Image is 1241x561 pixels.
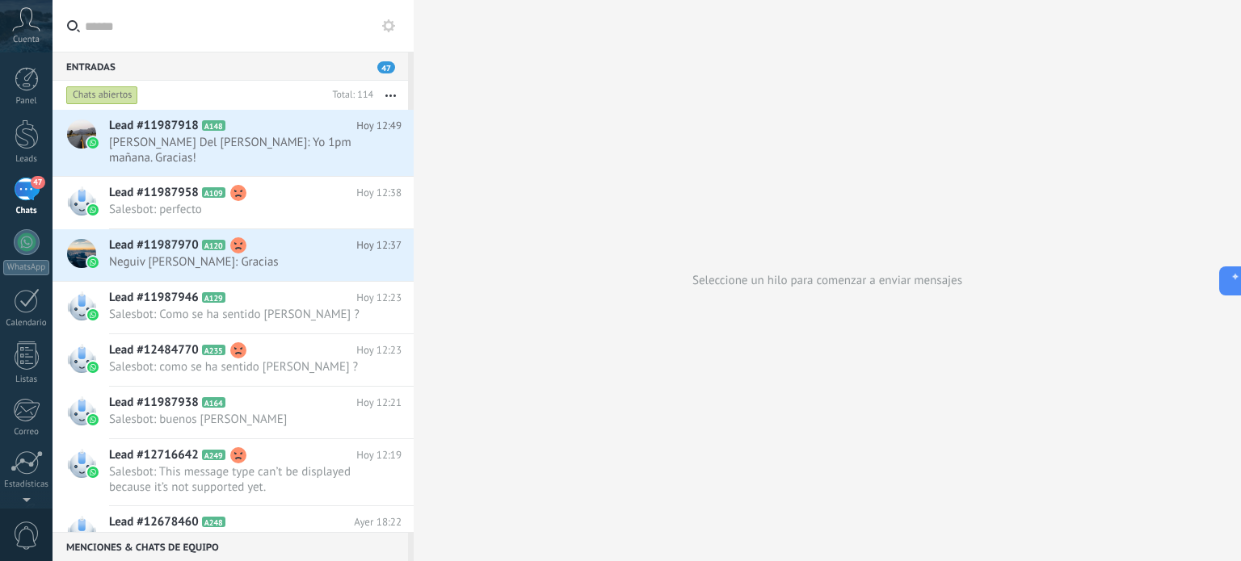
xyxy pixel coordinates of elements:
img: waba.svg [87,137,99,149]
div: Panel [3,96,50,107]
span: A109 [202,187,225,198]
span: Salesbot: El costo de la consulta es de 500 pesos [109,531,371,546]
span: 47 [31,176,44,189]
img: waba.svg [87,257,99,268]
img: waba.svg [87,204,99,216]
span: Hoy 12:37 [356,237,402,253]
span: Neguiv [PERSON_NAME]: Gracias [109,254,371,270]
span: Hoy 12:19 [356,447,402,463]
img: waba.svg [87,467,99,478]
span: Salesbot: This message type can’t be displayed because it’s not supported yet. [109,464,371,495]
div: Chats [3,206,50,216]
span: Hoy 12:38 [356,185,402,201]
span: Salesbot: Como se ha sentido [PERSON_NAME] ? [109,307,371,322]
span: Lead #12716642 [109,447,199,463]
span: Lead #11987918 [109,118,199,134]
span: Hoy 12:23 [356,290,402,306]
div: Total: 114 [326,87,373,103]
div: Calendario [3,318,50,329]
div: Correo [3,427,50,437]
span: Lead #11987958 [109,185,199,201]
span: Ayer 18:22 [354,514,402,530]
a: Lead #11987938 A164 Hoy 12:21 Salesbot: buenos [PERSON_NAME] [53,387,414,438]
img: waba.svg [87,362,99,373]
span: Hoy 12:21 [356,395,402,411]
a: Lead #11987970 A120 Hoy 12:37 Neguiv [PERSON_NAME]: Gracias [53,229,414,281]
div: Entradas [53,52,408,81]
div: Listas [3,375,50,385]
span: Salesbot: como se ha sentido [PERSON_NAME] ? [109,359,371,375]
div: Estadísticas [3,479,50,490]
span: A120 [202,240,225,250]
a: Lead #12678460 A248 Ayer 18:22 Salesbot: El costo de la consulta es de 500 pesos [53,506,414,558]
div: Leads [3,154,50,165]
span: Lead #11987938 [109,395,199,411]
span: Hoy 12:49 [356,118,402,134]
span: A248 [202,517,225,527]
a: Lead #12484770 A235 Hoy 12:23 Salesbot: como se ha sentido [PERSON_NAME] ? [53,334,414,386]
span: A129 [202,292,225,303]
span: [PERSON_NAME] Del [PERSON_NAME]: Yo 1pm mañana. Gracias! [109,135,371,165]
a: Lead #12716642 A249 Hoy 12:19 Salesbot: This message type can’t be displayed because it’s not sup... [53,439,414,505]
span: Hoy 12:23 [356,342,402,358]
a: Lead #11987918 A148 Hoy 12:49 [PERSON_NAME] Del [PERSON_NAME]: Yo 1pm mañana. Gracias! [53,110,414,176]
span: Salesbot: buenos [PERSON_NAME] [109,412,371,427]
img: waba.svg [87,414,99,425]
span: A249 [202,450,225,460]
div: WhatsApp [3,260,49,275]
span: 47 [377,61,395,73]
span: A148 [202,120,225,131]
span: Cuenta [13,35,40,45]
a: Lead #11987958 A109 Hoy 12:38 Salesbot: perfecto [53,177,414,228]
span: Lead #12678460 [109,514,199,530]
div: Chats abiertos [66,86,138,105]
span: A235 [202,345,225,355]
span: Lead #11987970 [109,237,199,253]
div: Menciones & Chats de equipo [53,532,408,561]
span: Salesbot: perfecto [109,202,371,217]
span: Lead #12484770 [109,342,199,358]
span: A164 [202,397,225,408]
img: waba.svg [87,309,99,320]
button: Más [373,81,408,110]
a: Lead #11987946 A129 Hoy 12:23 Salesbot: Como se ha sentido [PERSON_NAME] ? [53,282,414,333]
span: Lead #11987946 [109,290,199,306]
